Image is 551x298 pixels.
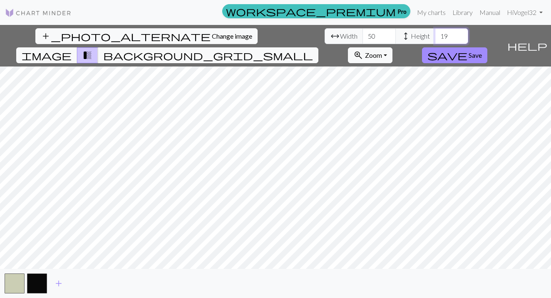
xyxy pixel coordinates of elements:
span: Zoom [365,51,382,59]
span: workspace_premium [226,5,396,17]
a: Manual [476,4,504,21]
span: save [427,49,467,61]
a: Library [449,4,476,21]
span: zoom_in [353,49,363,61]
a: HiVogel32 [504,4,546,21]
span: add_photo_alternate [41,30,211,42]
button: Help [504,25,551,66]
button: Add color [48,276,69,291]
span: help [507,40,547,52]
a: Pro [222,4,410,18]
span: Width [340,31,357,41]
span: background_grid_small [103,49,313,61]
span: height [401,30,411,42]
span: Height [411,31,430,41]
button: Save [422,47,487,63]
span: Save [469,51,482,59]
span: add [54,278,64,289]
button: Zoom [348,47,392,63]
span: Change image [212,32,252,40]
span: transition_fade [82,49,92,61]
a: My charts [414,4,449,21]
button: Change image [35,28,258,44]
span: arrow_range [330,30,340,42]
span: image [22,49,72,61]
img: Logo [5,8,72,18]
